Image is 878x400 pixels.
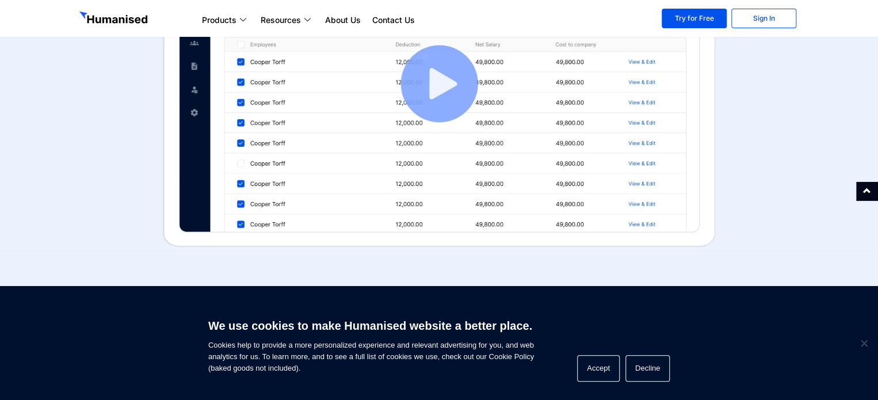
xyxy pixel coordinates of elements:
[208,318,534,334] h6: We use cookies to make Humanised website a better place.
[319,13,367,27] a: About Us
[858,337,869,349] span: Decline
[731,9,796,28] a: Sign In
[79,12,150,26] img: GetHumanised Logo
[196,13,255,27] a: Products
[367,13,421,27] a: Contact Us
[577,355,620,382] button: Accept
[662,9,727,28] a: Try for Free
[625,355,670,382] button: Decline
[255,13,319,27] a: Resources
[208,312,534,374] span: Cookies help to provide a more personalized experience and relevant advertising for you, and web ...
